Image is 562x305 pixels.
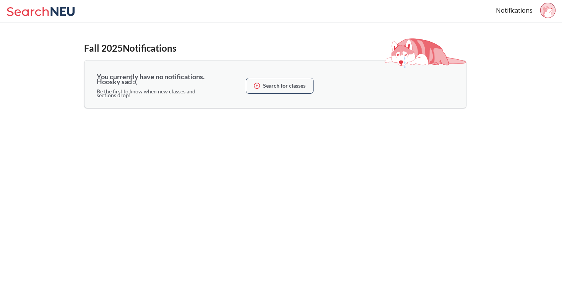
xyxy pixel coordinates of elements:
[496,6,533,15] a: Notifications
[84,42,176,54] b: Fall 2025 Notifications
[263,84,305,88] b: Search for classes
[246,78,313,94] button: Search for classes
[97,72,205,86] b: You currently have no notifications. Hoosky sad :(
[97,90,205,97] div: Be the first to know when new classes and sections drop!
